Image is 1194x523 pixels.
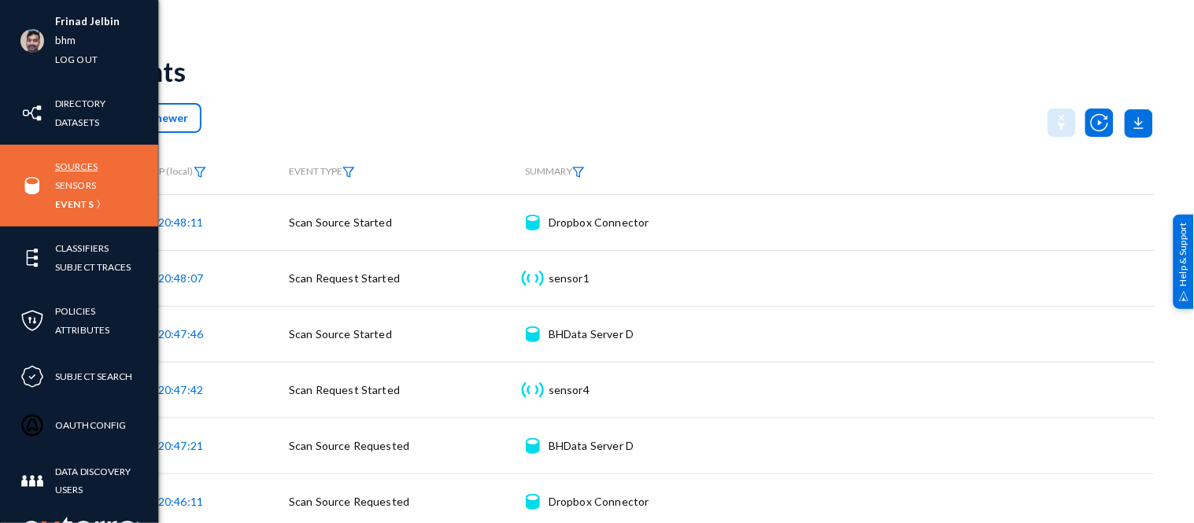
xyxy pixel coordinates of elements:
[525,165,585,177] span: SUMMARY
[55,367,133,385] a: Subject Search
[549,382,590,398] div: sensor4
[20,101,44,125] img: icon-inventory.svg
[55,462,158,499] a: Data Discovery Users
[158,327,203,341] span: 20:47:46
[549,215,649,230] div: Dropbox Connector
[289,495,409,508] span: Scan Source Requested
[55,31,76,50] a: bhm
[289,215,392,229] span: Scan Source Started
[1179,291,1189,301] img: help_support.svg
[158,439,203,452] span: 20:47:21
[526,326,539,342] img: icon-source.svg
[55,195,94,213] a: Events
[289,271,400,285] span: Scan Request Started
[549,271,590,286] div: sensor1
[549,494,649,510] div: Dropbox Connector
[289,327,392,341] span: Scan Source Started
[158,495,203,508] span: 20:46:11
[289,383,400,396] span: Scan Request Started
[158,383,203,396] span: 20:47:42
[20,309,44,333] img: icon-policies.svg
[55,50,98,68] a: Log out
[55,258,131,276] a: Subject Traces
[194,167,206,178] img: icon-filter.svg
[572,167,585,178] img: icon-filter.svg
[55,416,126,434] a: OAuthConfig
[55,239,109,257] a: Classifiers
[20,174,44,197] img: icon-sources.svg
[1174,214,1194,308] div: Help & Support
[526,215,539,230] img: icon-source.svg
[55,13,120,31] li: Frinad Jelbin
[519,271,545,286] img: icon-sensor.svg
[1085,109,1114,137] img: icon-utility-autoscan.svg
[20,365,44,389] img: icon-compliance.svg
[526,438,539,454] img: icon-source.svg
[55,157,98,175] a: Sources
[112,165,206,177] span: TIMESTAMP (local)
[55,302,95,320] a: Policies
[158,271,203,285] span: 20:48:07
[55,94,105,112] a: Directory
[342,167,355,178] img: icon-filter.svg
[55,176,96,194] a: Sensors
[55,113,99,131] a: Datasets
[289,166,355,178] span: EVENT TYPE
[20,29,44,53] img: ACg8ocK1ZkZ6gbMmCU1AeqPIsBvrTWeY1xNXvgxNjkUXxjcqAiPEIvU=s96-c
[20,246,44,270] img: icon-elements.svg
[20,414,44,437] img: icon-oauth.svg
[549,326,634,342] div: BHData Server D
[158,215,203,229] span: 20:48:11
[20,470,44,493] img: icon-members.svg
[519,382,545,398] img: icon-sensor.svg
[526,494,539,510] img: icon-source.svg
[55,321,109,339] a: Attributes
[549,438,634,454] div: BHData Server D
[289,439,409,452] span: Scan Source Requested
